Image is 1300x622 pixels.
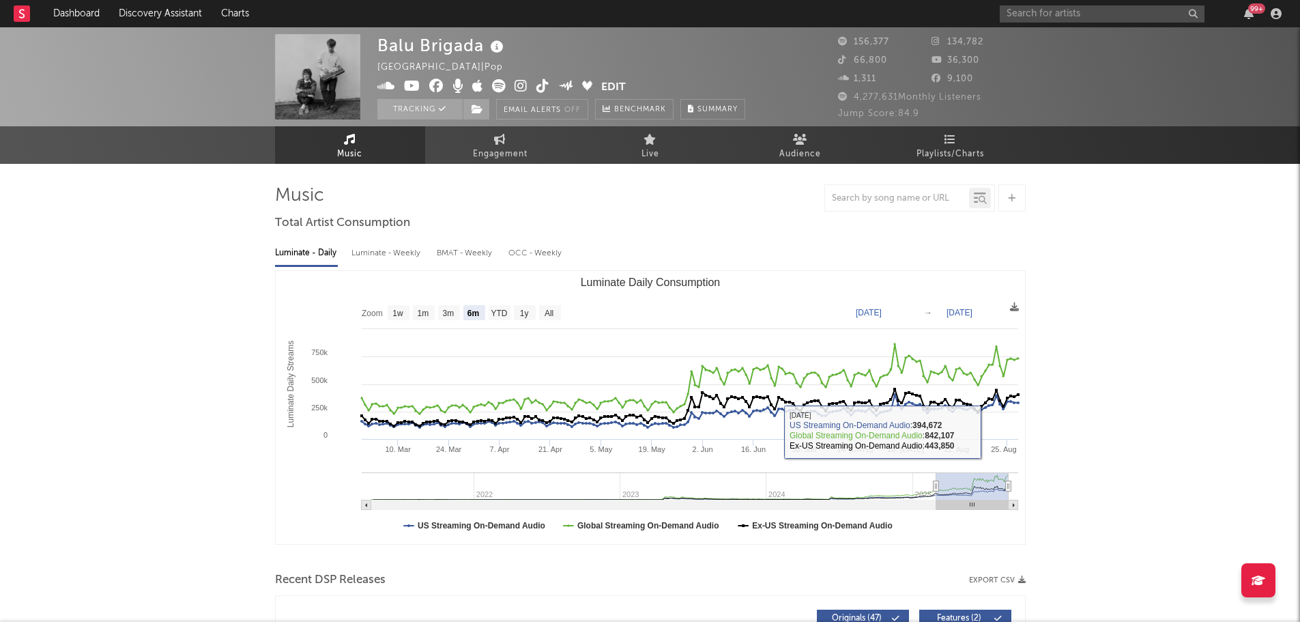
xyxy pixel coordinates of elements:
[489,445,509,453] text: 7. Apr
[838,93,981,102] span: 4,277,631 Monthly Listeners
[838,109,919,118] span: Jump Score: 84.9
[275,572,386,589] span: Recent DSP Releases
[467,309,478,318] text: 6m
[580,277,720,288] text: Luminate Daily Consumption
[991,445,1016,453] text: 25. Aug
[856,308,882,317] text: [DATE]
[311,404,328,412] text: 250k
[538,445,562,453] text: 21. Apr
[575,126,725,164] a: Live
[931,74,973,83] span: 9,100
[969,576,1026,584] button: Export CSV
[275,126,425,164] a: Music
[362,309,383,318] text: Zoom
[838,74,876,83] span: 1,311
[931,38,983,46] span: 134,782
[692,445,712,453] text: 2. Jun
[508,242,563,265] div: OCC - Weekly
[418,521,545,531] text: US Streaming On-Demand Audio
[1244,8,1254,19] button: 99+
[943,445,968,453] text: 11. Aug
[792,445,816,453] text: 30. Jun
[385,445,411,453] text: 10. Mar
[595,99,674,119] a: Benchmark
[590,445,613,453] text: 5. May
[931,56,979,65] span: 36,300
[577,521,719,531] text: Global Streaming On-Demand Audio
[425,126,575,164] a: Engagement
[491,309,507,318] text: YTD
[275,215,410,231] span: Total Artist Consumption
[351,242,423,265] div: Luminate - Weekly
[417,309,429,318] text: 1m
[697,106,738,113] span: Summary
[725,126,876,164] a: Audience
[924,308,932,317] text: →
[838,38,889,46] span: 156,377
[496,99,588,119] button: Email AlertsOff
[311,376,328,384] text: 500k
[564,107,581,114] em: Off
[377,34,507,57] div: Balu Brigada
[1000,5,1204,23] input: Search for artists
[275,242,338,265] div: Luminate - Daily
[311,348,328,356] text: 750k
[601,79,626,96] button: Edit
[916,146,984,162] span: Playlists/Charts
[519,309,528,318] text: 1y
[825,193,969,204] input: Search by song name or URL
[392,309,403,318] text: 1w
[740,445,765,453] text: 16. Jun
[680,99,745,119] button: Summary
[779,146,821,162] span: Audience
[473,146,528,162] span: Engagement
[752,521,893,531] text: Ex-US Streaming On-Demand Audio
[435,445,461,453] text: 24. Mar
[323,431,327,439] text: 0
[276,271,1025,544] svg: Luminate Daily Consumption
[377,59,519,76] div: [GEOGRAPHIC_DATA] | Pop
[437,242,495,265] div: BMAT - Weekly
[947,308,972,317] text: [DATE]
[442,309,454,318] text: 3m
[837,445,873,453] text: 14. [DATE]
[838,56,887,65] span: 66,800
[285,341,295,427] text: Luminate Daily Streams
[641,146,659,162] span: Live
[377,99,463,119] button: Tracking
[887,445,923,453] text: 28. [DATE]
[1248,3,1265,14] div: 99 +
[876,126,1026,164] a: Playlists/Charts
[614,102,666,118] span: Benchmark
[638,445,665,453] text: 19. May
[544,309,553,318] text: All
[337,146,362,162] span: Music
